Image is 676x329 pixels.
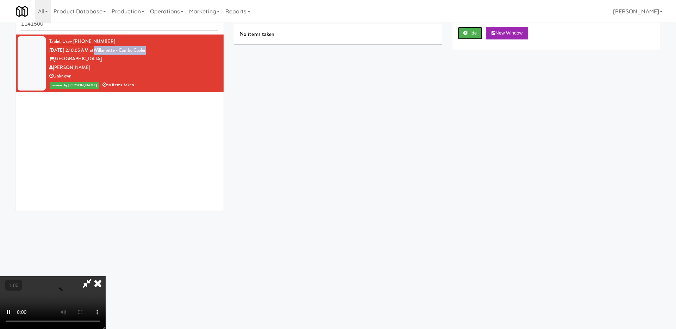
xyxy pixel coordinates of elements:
a: Willamette - Combo Cooler [94,47,146,54]
div: No items taken [234,24,442,45]
li: Tablet User· [PHONE_NUMBER][DATE] 2:10:05 AM atWillamette - Combo Cooler[GEOGRAPHIC_DATA][PERSON_... [16,35,224,92]
button: Hide [458,27,482,39]
img: Micromart [16,5,28,18]
button: New Window [486,27,528,39]
span: no items taken [102,81,134,88]
span: [DATE] 2:10:05 AM at [49,47,94,54]
div: [GEOGRAPHIC_DATA] [49,55,218,63]
a: Tablet User· [PHONE_NUMBER] [49,38,115,45]
span: reviewed by [PERSON_NAME] [50,82,99,89]
span: · [PHONE_NUMBER] [71,38,115,45]
input: Search vision orders [21,18,218,31]
div: [PERSON_NAME] [49,63,218,72]
div: Unknown [49,72,218,81]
